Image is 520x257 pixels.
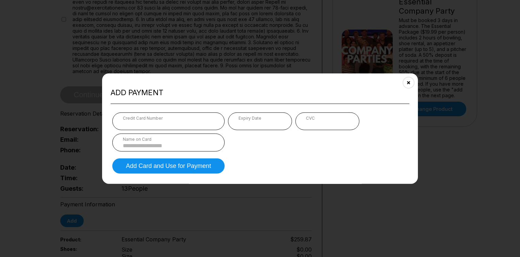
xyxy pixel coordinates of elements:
div: CVC [306,115,349,120]
button: Close [400,74,417,91]
iframe: Secure card number input frame [123,120,214,127]
div: Name on Card [123,136,214,141]
div: Expiry Date [239,115,281,120]
iframe: Secure CVC input frame [306,120,349,127]
button: Add Card and Use for Payment [112,158,225,173]
h2: Add payment [111,88,409,97]
div: Credit Card Number [123,115,214,120]
iframe: Secure expiration date input frame [239,120,281,127]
